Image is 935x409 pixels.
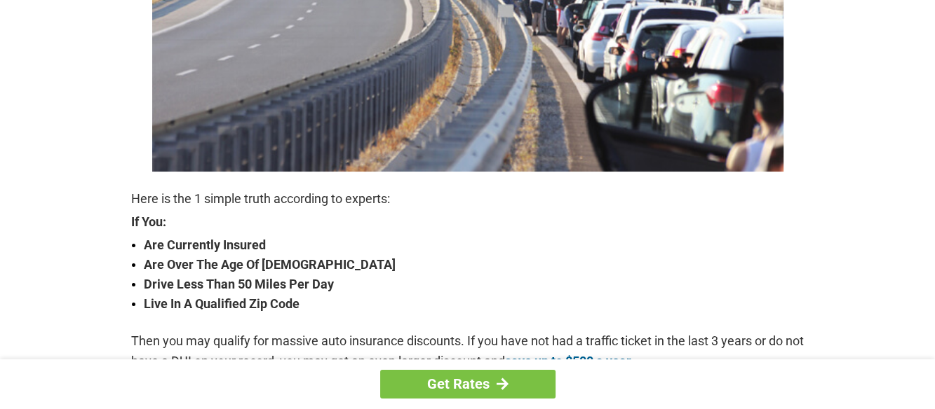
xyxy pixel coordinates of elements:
[505,354,634,368] a: save up to $500 a year.
[131,216,805,228] strong: If You:
[144,235,805,255] strong: Are Currently Insured
[131,331,805,370] p: Then you may qualify for massive auto insurance discounts. If you have not had a traffic ticket i...
[380,370,556,398] a: Get Rates
[144,294,805,314] strong: Live In A Qualified Zip Code
[131,189,805,209] p: Here is the 1 simple truth according to experts:
[144,255,805,275] strong: Are Over The Age Of [DEMOGRAPHIC_DATA]
[144,275,805,294] strong: Drive Less Than 50 Miles Per Day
